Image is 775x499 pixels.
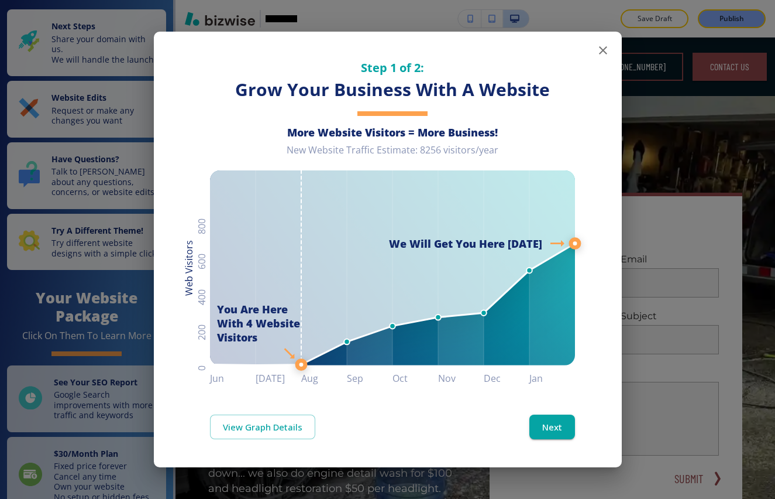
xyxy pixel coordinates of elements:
[529,415,575,439] button: Next
[256,370,301,387] h6: [DATE]
[347,370,392,387] h6: Sep
[210,78,575,102] h3: Grow Your Business With A Website
[438,370,484,387] h6: Nov
[301,370,347,387] h6: Aug
[210,370,256,387] h6: Jun
[484,370,529,387] h6: Dec
[210,125,575,139] h6: More Website Visitors = More Business!
[210,144,575,166] div: New Website Traffic Estimate: 8256 visitors/year
[210,415,315,439] a: View Graph Details
[210,60,575,76] h5: Step 1 of 2:
[529,370,575,387] h6: Jan
[392,370,438,387] h6: Oct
